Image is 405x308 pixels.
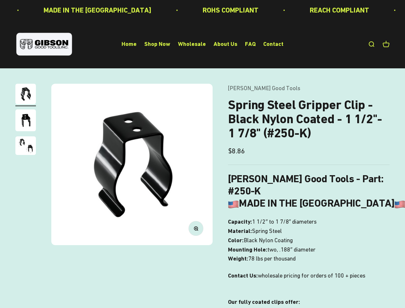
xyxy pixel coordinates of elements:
b: [PERSON_NAME] Good Tools - Part: #250-K [228,173,384,197]
strong: Contact Us: [228,272,258,279]
p: MADE IN THE [GEOGRAPHIC_DATA] [44,4,151,16]
p: REACH COMPLIANT [310,4,369,16]
span: Spring Steel [252,227,282,236]
a: Wholesale [178,41,206,47]
img: close up of a spring steel gripper clip, tool clip, durable, secure holding, Excellent corrosion ... [15,109,36,131]
b: Capacity: [228,218,252,225]
sale-price: $8.86 [228,145,245,157]
strong: Our fully coated clips offer: [228,298,300,305]
h1: Spring Steel Gripper Clip - Black Nylon Coated - 1 1/2"- 1 7/8" (#250-K) [228,98,390,140]
b: Mounting Hole: [228,246,267,253]
p: ROHS COMPLIANT [203,4,258,16]
button: Go to item 1 [15,84,36,106]
a: [PERSON_NAME] Good Tools [228,85,300,91]
a: Shop Now [144,41,170,47]
b: Color: [228,237,244,244]
span: two, .188″ diameter [267,245,315,254]
img: close up of a spring steel gripper clip, tool clip, durable, secure holding, Excellent corrosion ... [15,136,36,155]
b: Material: [228,227,252,234]
a: FAQ [245,41,256,47]
span: 78 lbs per thousand [248,254,296,263]
a: About Us [214,41,237,47]
span: 1 1/2″ to 1 7/8″ diameters [252,217,316,227]
img: Gripper clip, made & shipped from the USA! [15,84,36,104]
b: Weight: [228,255,248,262]
a: Contact [263,41,283,47]
img: Gripper clip, made & shipped from the USA! [51,84,213,245]
b: MADE IN THE [GEOGRAPHIC_DATA] [228,197,405,209]
span: Black Nylon Coating [244,236,293,245]
button: Go to item 2 [15,109,36,133]
button: Go to item 3 [15,136,36,157]
a: Home [122,41,137,47]
p: wholesale pricing for orders of 100 + pieces [228,271,390,290]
